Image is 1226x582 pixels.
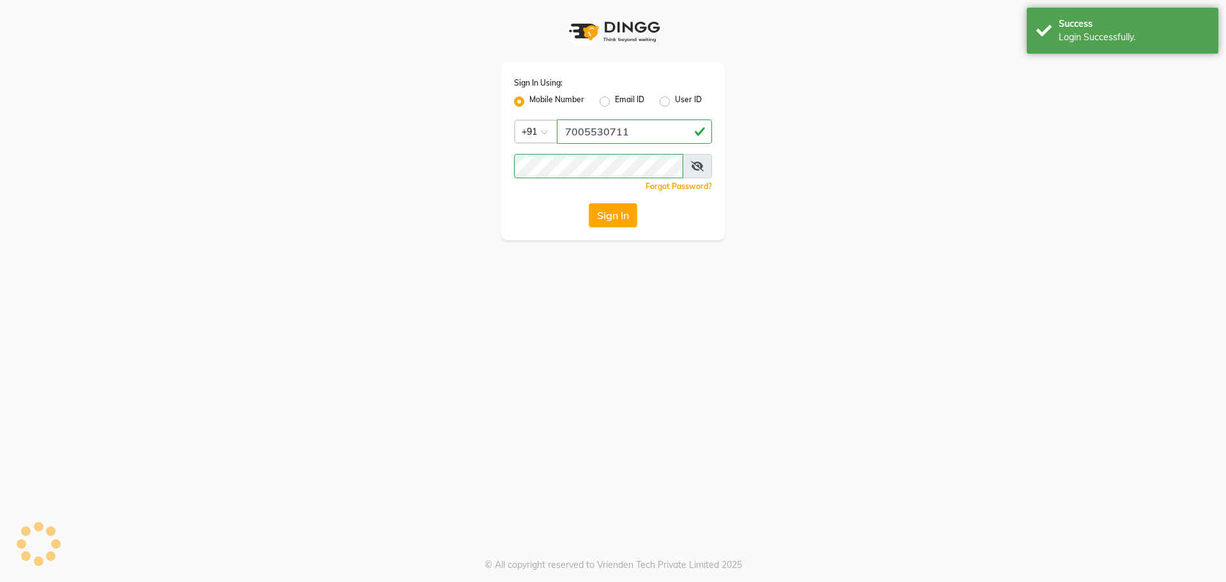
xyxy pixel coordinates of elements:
label: Mobile Number [529,94,584,109]
a: Forgot Password? [646,181,712,191]
label: Email ID [615,94,644,109]
div: Success [1059,17,1209,31]
input: Username [514,154,683,178]
button: Sign In [589,203,637,227]
img: logo1.svg [562,13,664,50]
input: Username [557,119,712,144]
div: Login Successfully. [1059,31,1209,44]
label: User ID [675,94,702,109]
label: Sign In Using: [514,77,563,89]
